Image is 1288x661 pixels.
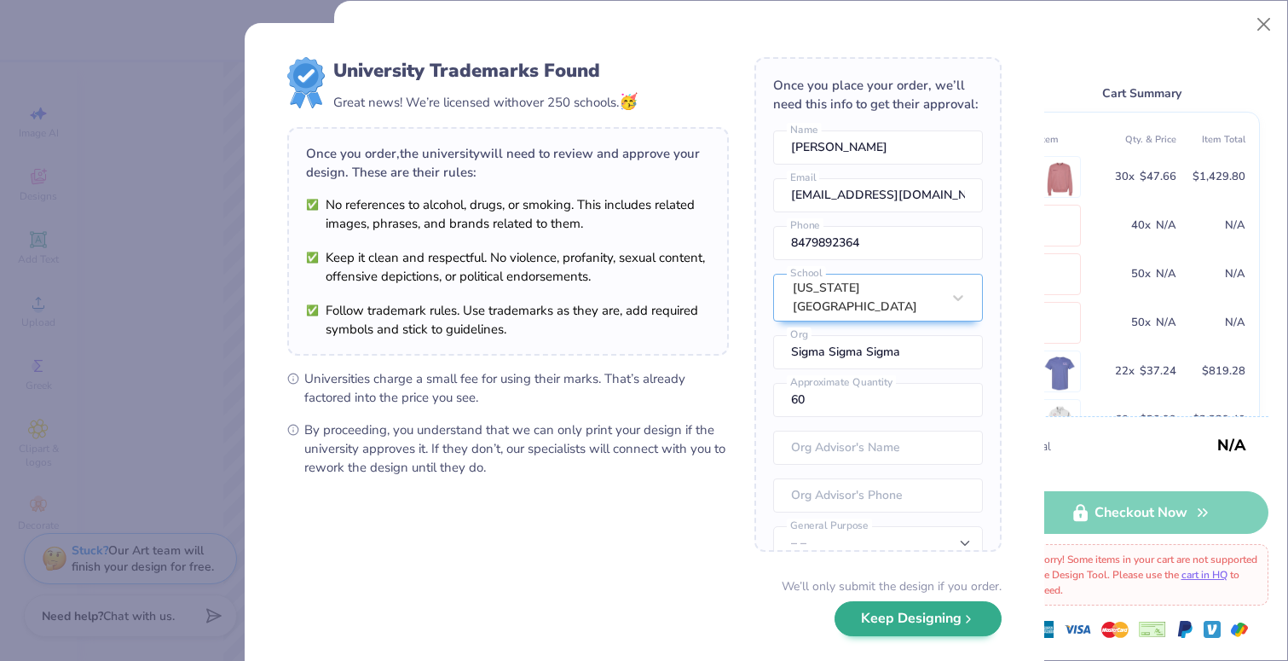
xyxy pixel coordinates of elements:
[773,335,983,369] input: Org
[306,248,710,286] li: Keep it clean and respectful. No violence, profanity, sexual content, offensive depictions, or po...
[333,90,638,113] div: Great news! We’re licensed with over 250 schools.
[333,57,638,84] div: University Trademarks Found
[619,91,638,112] span: 🥳
[773,383,983,417] input: Approximate Quantity
[306,301,710,339] li: Follow trademark rules. Use trademarks as they are, add required symbols and stick to guidelines.
[793,279,941,316] div: [US_STATE][GEOGRAPHIC_DATA]
[773,478,983,513] input: Org Advisor's Phone
[306,195,710,233] li: No references to alcohol, drugs, or smoking. This includes related images, phrases, and brands re...
[304,420,729,477] span: By proceeding, you understand that we can only print your design if the university approves it. I...
[773,431,983,465] input: Org Advisor's Name
[304,369,729,407] span: Universities charge a small fee for using their marks. That’s already factored into the price you...
[773,76,983,113] div: Once you place your order, we’ll need this info to get their approval:
[287,57,325,108] img: license-marks-badge.png
[773,226,983,260] input: Phone
[773,178,983,212] input: Email
[306,144,710,182] div: Once you order, the university will need to review and approve your design. These are their rules:
[835,601,1002,636] button: Keep Designing
[773,130,983,165] input: Name
[782,577,1002,595] div: We’ll only submit the design if you order.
